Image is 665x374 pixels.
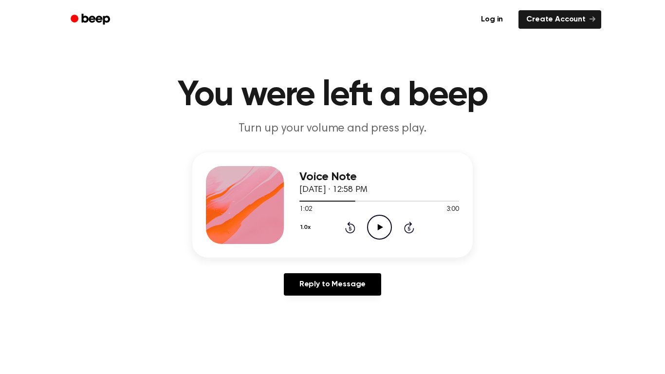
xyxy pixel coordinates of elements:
[299,170,459,184] h3: Voice Note
[299,186,368,194] span: [DATE] · 12:58 PM
[146,121,519,137] p: Turn up your volume and press play.
[299,219,314,236] button: 1.0x
[64,10,119,29] a: Beep
[299,205,312,215] span: 1:02
[284,273,381,296] a: Reply to Message
[471,8,513,31] a: Log in
[83,78,582,113] h1: You were left a beep
[446,205,459,215] span: 3:00
[518,10,601,29] a: Create Account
